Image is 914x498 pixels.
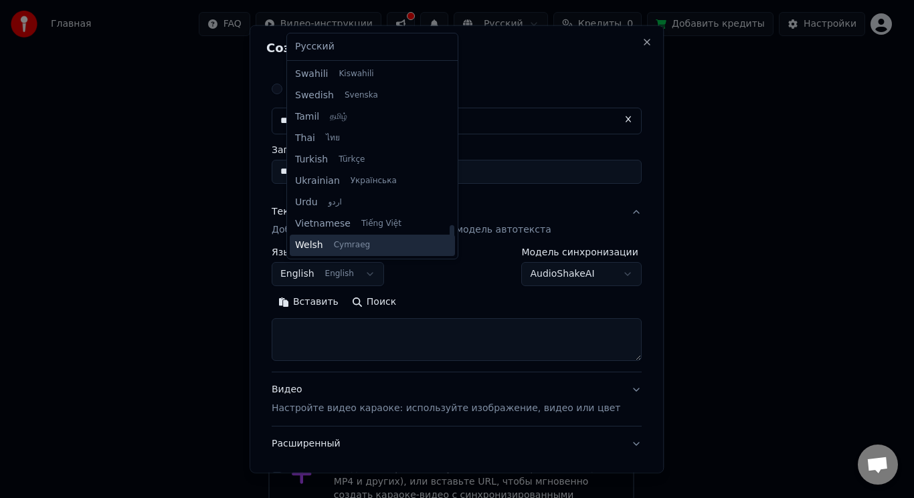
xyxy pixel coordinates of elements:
[334,240,370,251] span: Cymraeg
[295,110,319,124] span: Tamil
[295,196,318,209] span: Urdu
[295,174,340,188] span: Ukrainian
[295,239,323,252] span: Welsh
[295,68,328,81] span: Swahili
[361,219,401,229] span: Tiếng Việt
[329,197,342,208] span: اردو
[295,40,335,53] span: Русский
[330,112,347,122] span: தமிழ்
[351,176,397,186] span: Українська
[339,69,373,80] span: Kiswahili
[326,133,340,144] span: ไทย
[295,217,351,231] span: Vietnamese
[339,154,365,165] span: Türkçe
[295,153,328,166] span: Turkish
[295,89,334,102] span: Swedish
[295,132,315,145] span: Thai
[345,90,378,101] span: Svenska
